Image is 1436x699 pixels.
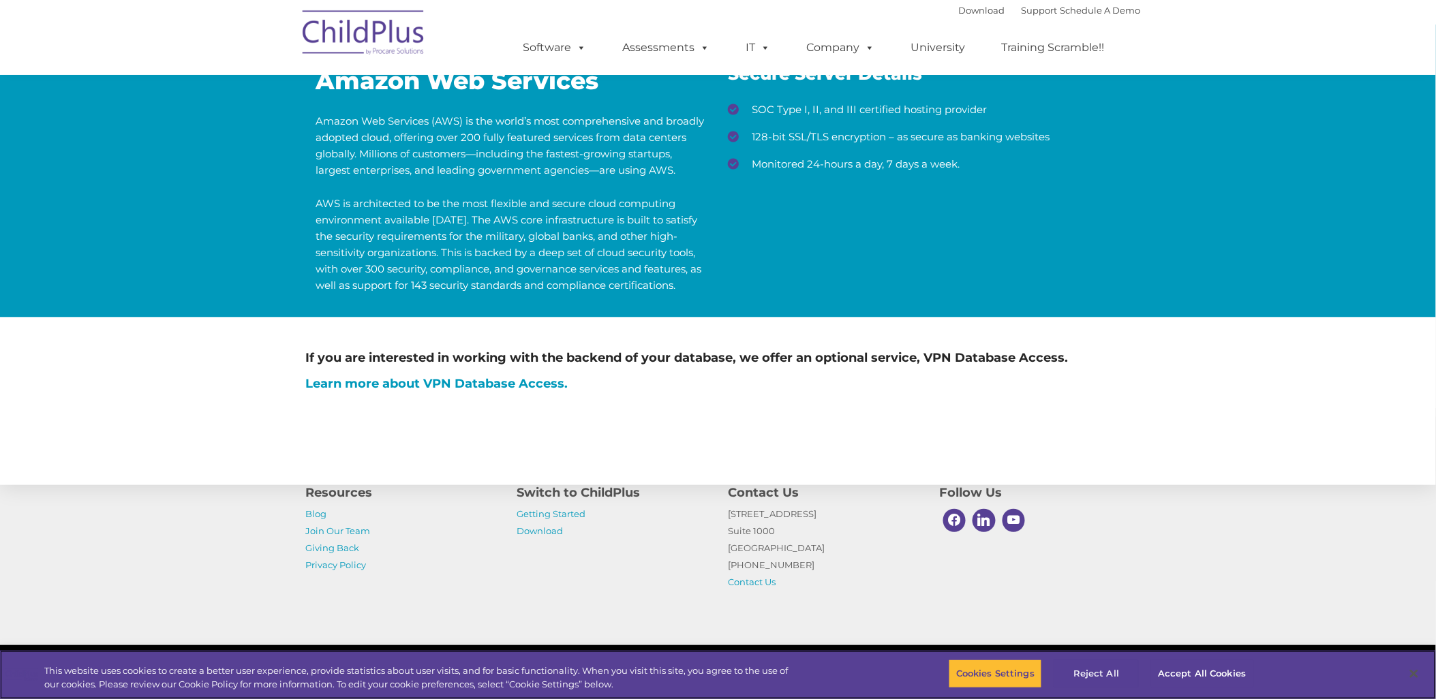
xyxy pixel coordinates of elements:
button: Cookies Settings [949,659,1042,688]
span: Monitored 24-hours a day, 7 days a week. [752,157,960,170]
span: Amazon Web Services (AWS) is the world’s most comprehensive and broadly adopted cloud, offering o... [316,114,705,176]
a: Privacy Policy [306,559,367,570]
a: Getting Started [517,508,586,519]
div: This website uses cookies to create a better user experience, provide statistics about user visit... [44,664,790,691]
h4: Switch to ChildPlus [517,483,708,502]
a: Training Scramble!! [988,34,1118,61]
a: University [898,34,979,61]
span: 128-bit SSL/TLS encryption – as secure as banking websites [752,130,1050,143]
span: SOC Type I, II, and III certified hosting provider [752,103,988,116]
h4: Follow Us [940,483,1131,502]
font: | [959,5,1141,16]
p: [STREET_ADDRESS] Suite 1000 [GEOGRAPHIC_DATA] [PHONE_NUMBER] [729,506,919,591]
a: Assessments [609,34,724,61]
a: Contact Us [729,576,776,587]
button: Close [1399,659,1429,689]
a: Giving Back [306,542,360,553]
a: Schedule A Demo [1060,5,1141,16]
a: Join Our Team [306,525,371,536]
button: Accept All Cookies [1150,659,1253,688]
a: Youtube [999,506,1029,535]
a: Blog [306,508,327,519]
h4: If you are interested in working with the backend of your database, we offer an optional service,... [306,348,1131,367]
span: Amazon Web Services [316,66,599,95]
a: Download [959,5,1005,16]
a: Learn more about VPN Database Access. [306,376,568,391]
img: ChildPlus by Procare Solutions [296,1,432,69]
button: Reject All [1054,659,1139,688]
a: Facebook [940,506,970,535]
a: Download [517,525,564,536]
a: Linkedin [969,506,999,535]
a: Support [1022,5,1058,16]
a: IT [733,34,784,61]
a: Software [510,34,600,61]
h4: Contact Us [729,483,919,502]
span: AWS is architected to be the most flexible and secure cloud computing environment available [DATE... [316,197,702,292]
a: Company [793,34,889,61]
h4: Resources [306,483,497,502]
